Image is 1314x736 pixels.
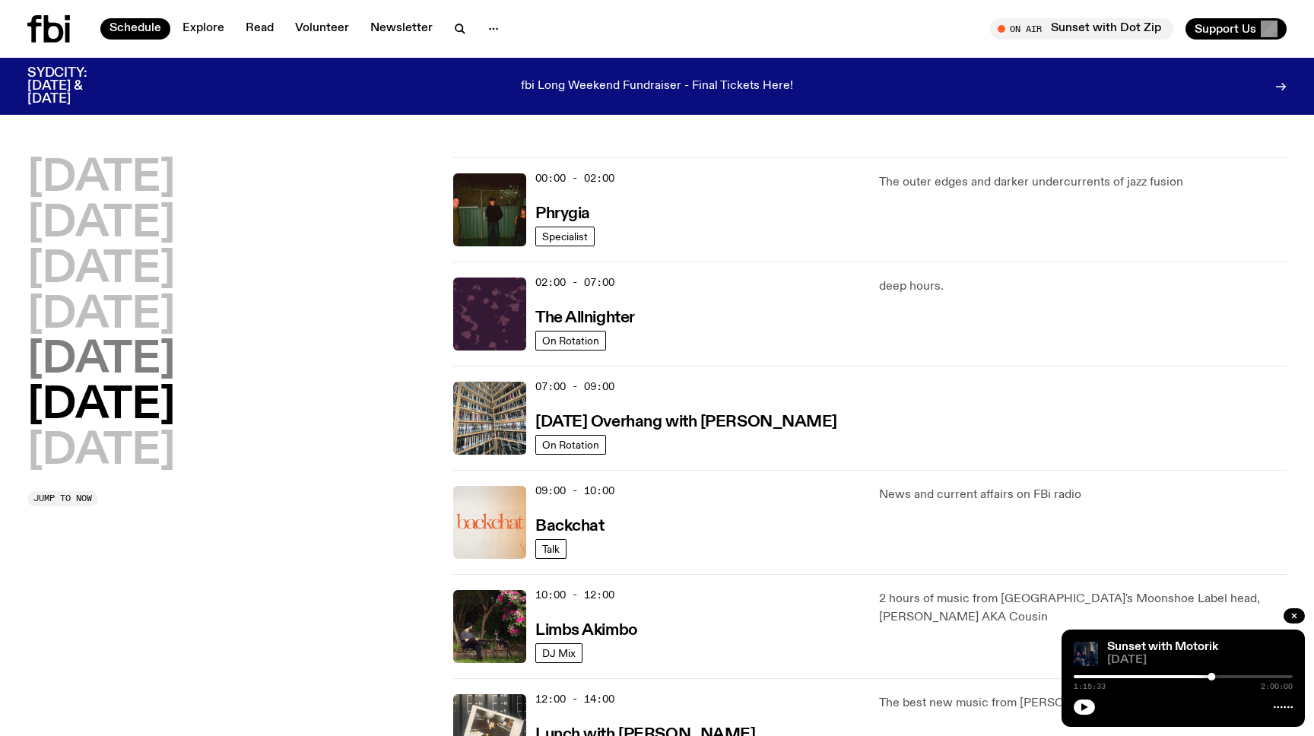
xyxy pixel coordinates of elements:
span: 1:15:33 [1074,683,1106,690]
p: The outer edges and darker undercurrents of jazz fusion [879,173,1287,192]
span: Jump to now [33,494,92,503]
button: Support Us [1185,18,1287,40]
a: The Allnighter [535,307,635,326]
a: Newsletter [361,18,442,40]
p: fbi Long Weekend Fundraiser - Final Tickets Here! [521,80,793,94]
button: [DATE] [27,339,175,382]
a: Backchat [535,516,604,535]
button: [DATE] [27,294,175,337]
h3: The Allnighter [535,310,635,326]
h3: Backchat [535,519,604,535]
a: Limbs Akimbo [535,620,638,639]
a: Phrygia [535,203,590,222]
span: 2:00:00 [1261,683,1293,690]
span: Specialist [542,231,588,243]
a: Volunteer [286,18,358,40]
span: 09:00 - 10:00 [535,484,614,498]
p: The best new music from [PERSON_NAME], aus + beyond! [879,694,1287,712]
span: 07:00 - 09:00 [535,379,614,394]
span: On Rotation [542,335,599,347]
span: 00:00 - 02:00 [535,171,614,186]
a: DJ Mix [535,643,582,663]
h3: [DATE] Overhang with [PERSON_NAME] [535,414,837,430]
span: 10:00 - 12:00 [535,588,614,602]
button: [DATE] [27,203,175,246]
button: On AirSunset with Dot Zip [990,18,1173,40]
a: Specialist [535,227,595,246]
a: Sunset with Motorik [1107,641,1218,653]
p: deep hours. [879,278,1287,296]
span: [DATE] [1107,655,1293,666]
a: On Rotation [535,435,606,455]
button: [DATE] [27,430,175,473]
a: [DATE] Overhang with [PERSON_NAME] [535,411,837,430]
span: DJ Mix [542,648,576,659]
span: On Rotation [542,439,599,451]
img: Jackson sits at an outdoor table, legs crossed and gazing at a black and brown dog also sitting a... [453,590,526,663]
span: 12:00 - 14:00 [535,692,614,706]
span: 02:00 - 07:00 [535,275,614,290]
h3: SYDCITY: [DATE] & [DATE] [27,67,125,106]
a: Read [236,18,283,40]
button: [DATE] [27,157,175,200]
img: A greeny-grainy film photo of Bela, John and Bindi at night. They are standing in a backyard on g... [453,173,526,246]
img: A corner shot of the fbi music library [453,382,526,455]
p: News and current affairs on FBi radio [879,486,1287,504]
span: Support Us [1195,22,1256,36]
button: [DATE] [27,249,175,291]
p: 2 hours of music from [GEOGRAPHIC_DATA]'s Moonshoe Label head, [PERSON_NAME] AKA Cousin [879,590,1287,627]
button: [DATE] [27,385,175,427]
a: Explore [173,18,233,40]
span: Talk [542,544,560,555]
h3: Phrygia [535,206,590,222]
h3: Limbs Akimbo [535,623,638,639]
button: Jump to now [27,491,98,506]
a: Schedule [100,18,170,40]
a: Talk [535,539,567,559]
a: On Rotation [535,331,606,351]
